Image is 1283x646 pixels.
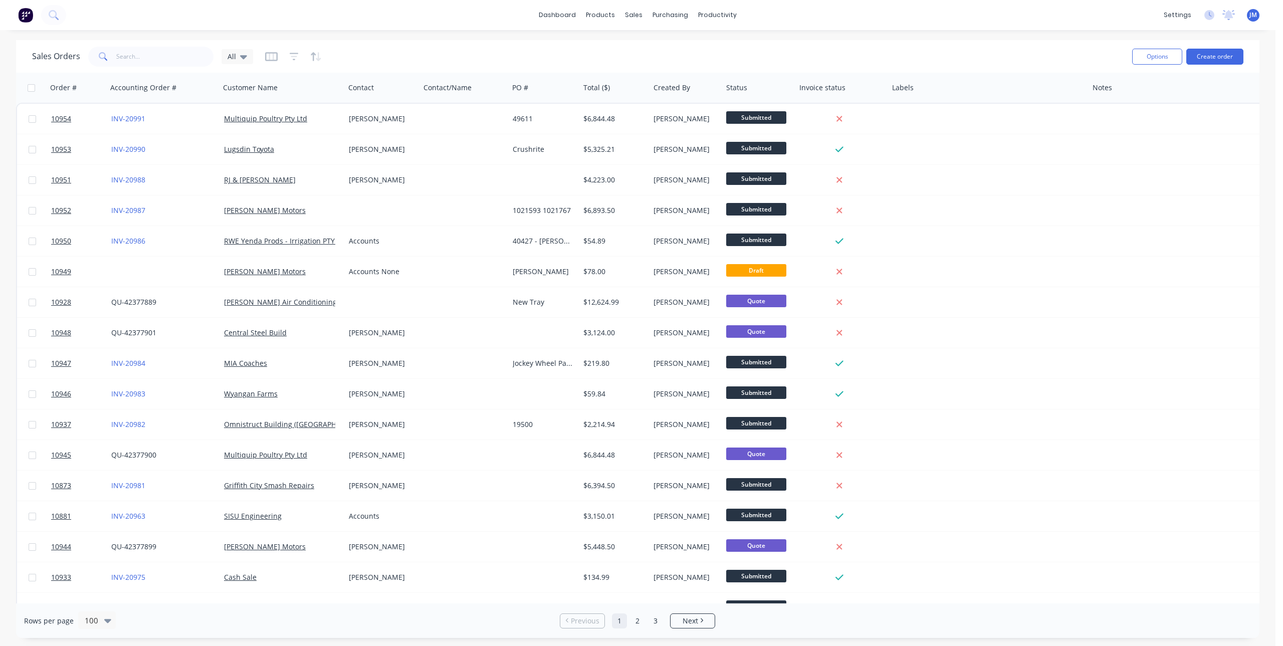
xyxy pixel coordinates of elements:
div: $4,223.00 [583,175,643,185]
a: 10950 [51,226,111,256]
div: Contact [348,83,374,93]
h1: Sales Orders [32,52,80,61]
a: 10933 [51,562,111,592]
div: [PERSON_NAME] [654,450,715,460]
a: 10873 [51,471,111,501]
span: 10946 [51,389,71,399]
a: [PERSON_NAME] Motors [224,267,306,276]
span: 10949 [51,267,71,277]
a: Page 3 [648,613,663,628]
a: INV-20982 [111,419,145,429]
a: QU-42377889 [111,297,156,307]
a: 10946 [51,379,111,409]
span: Previous [571,616,599,626]
a: 10953 [51,134,111,164]
div: [PERSON_NAME] [654,481,715,491]
span: Rows per page [24,616,74,626]
a: [PERSON_NAME] Air Conditioning [224,297,337,307]
span: Submitted [726,509,786,521]
a: 10951 [51,165,111,195]
div: [PERSON_NAME] [349,175,412,185]
span: 10873 [51,481,71,491]
span: 10953 [51,144,71,154]
span: 10937 [51,419,71,429]
a: QU-42377900 [111,450,156,460]
div: [PERSON_NAME] [654,572,715,582]
div: [PERSON_NAME] [654,389,715,399]
div: settings [1159,8,1196,23]
div: $2,214.94 [583,419,643,429]
span: Next [683,616,698,626]
div: $6,844.48 [583,114,643,124]
a: Page 2 [630,613,645,628]
div: [PERSON_NAME] [349,114,412,124]
a: Next page [671,616,715,626]
div: Customer Name [223,83,278,93]
div: 49611 [513,114,572,124]
span: 10881 [51,511,71,521]
div: Invoice status [799,83,845,93]
div: [PERSON_NAME] [654,328,715,338]
div: [PERSON_NAME] [654,419,715,429]
a: Multiquip Poultry Pty Ltd [224,450,307,460]
div: $78.00 [583,267,643,277]
a: QU-42377901 [111,328,156,337]
div: $78.00 [583,603,643,613]
button: Options [1132,49,1182,65]
span: Draft [726,264,786,277]
div: Contact/Name [423,83,472,93]
a: Page 1 is your current page [612,613,627,628]
a: INV-20987 [111,205,145,215]
a: 10954 [51,104,111,134]
div: [PERSON_NAME] [654,144,715,154]
div: Created By [654,83,690,93]
div: 11100705 [513,603,572,613]
div: [PERSON_NAME] [654,236,715,246]
div: products [581,8,620,23]
a: INV-20984 [111,358,145,368]
span: Submitted [726,234,786,246]
div: [PERSON_NAME] [349,572,412,582]
div: [PERSON_NAME] [513,267,572,277]
a: INV-20990 [111,144,145,154]
span: Quote [726,539,786,552]
div: $6,394.50 [583,481,643,491]
a: dashboard [534,8,581,23]
span: Submitted [726,478,786,491]
div: [PERSON_NAME] [654,511,715,521]
div: Status [726,83,747,93]
a: INV-20981 [111,481,145,490]
div: [PERSON_NAME] [654,175,715,185]
div: 19500 [513,419,572,429]
a: 10948 [51,318,111,348]
div: 1021593 1021767 [513,205,572,216]
a: Griffith City Smash Repairs [224,481,314,490]
div: PO # [512,83,528,93]
a: Wyangan Farms [224,389,278,398]
div: New Tray [513,297,572,307]
span: 10945 [51,450,71,460]
a: RWE Yenda Prods - Irrigation PTY LTD* [224,236,353,246]
span: 10948 [51,328,71,338]
span: 10954 [51,114,71,124]
div: [PERSON_NAME] [349,450,412,460]
div: [PERSON_NAME] [654,542,715,552]
div: Accounts [349,236,412,246]
a: Central Steel Build [224,328,287,337]
div: $5,448.50 [583,542,643,552]
span: 10950 [51,236,71,246]
a: INV-20988 [111,175,145,184]
img: Factory [18,8,33,23]
a: INV-20963 [111,511,145,521]
div: [PERSON_NAME] [349,389,412,399]
div: Crushrite [513,144,572,154]
div: $3,124.00 [583,328,643,338]
span: 10951 [51,175,71,185]
div: productivity [693,8,742,23]
a: Lugsdin Toyota [224,144,274,154]
div: Notes [1093,83,1112,93]
a: Previous page [560,616,604,626]
div: Jockey Wheel Parts [513,358,572,368]
div: [PERSON_NAME] [349,419,412,429]
div: $54.89 [583,236,643,246]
